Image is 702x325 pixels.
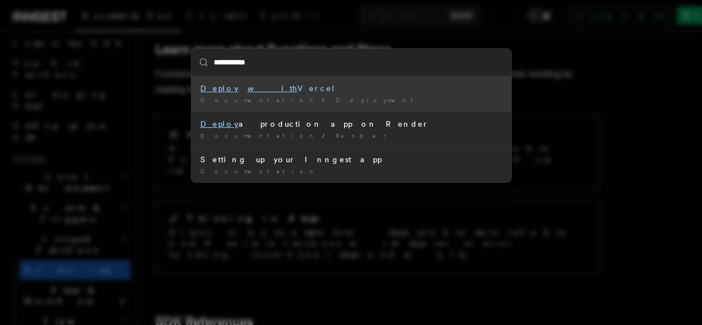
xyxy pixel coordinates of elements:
[200,118,502,129] div: a production app on Render
[322,97,331,103] span: /
[248,84,297,93] mark: with
[322,132,331,139] span: /
[200,97,317,103] span: Documentation
[200,132,317,139] span: Documentation
[200,154,502,165] div: Setting up your Inngest app
[200,119,239,128] mark: Deploy
[336,97,420,103] span: Deployment
[200,83,502,94] div: Vercel
[200,168,317,174] span: Documentation
[200,84,239,93] mark: Deploy
[336,132,393,139] span: Render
